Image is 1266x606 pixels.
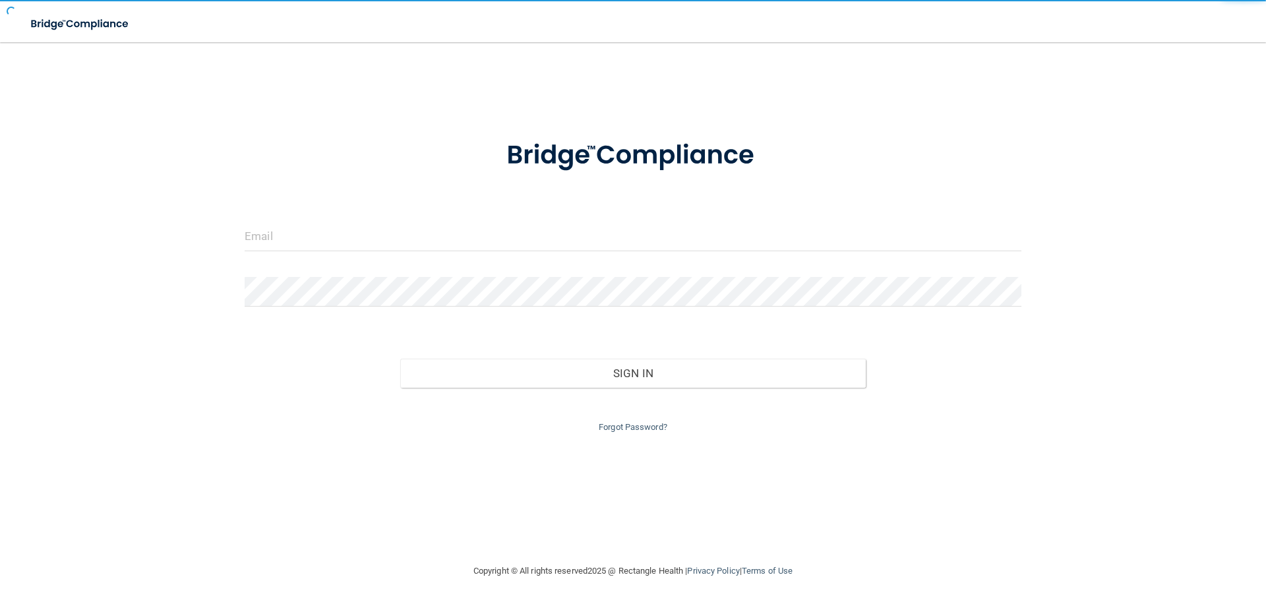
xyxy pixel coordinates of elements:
a: Privacy Policy [687,566,739,576]
button: Sign In [400,359,866,388]
a: Terms of Use [742,566,793,576]
div: Copyright © All rights reserved 2025 @ Rectangle Health | | [392,550,874,592]
img: bridge_compliance_login_screen.278c3ca4.svg [20,11,141,38]
img: bridge_compliance_login_screen.278c3ca4.svg [479,121,787,190]
a: Forgot Password? [599,422,667,432]
input: Email [245,222,1021,251]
